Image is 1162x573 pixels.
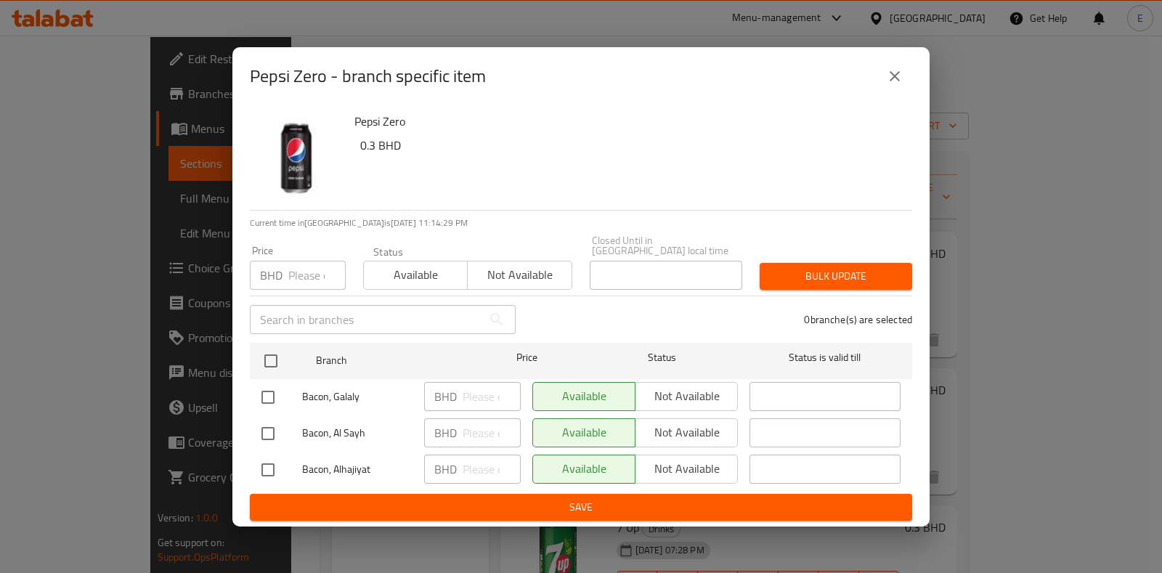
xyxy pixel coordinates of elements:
p: Current time in [GEOGRAPHIC_DATA] is [DATE] 11:14:29 PM [250,216,912,229]
span: Available [370,264,462,285]
button: Available [363,261,468,290]
button: Not available [467,261,572,290]
span: Price [479,349,575,367]
h2: Pepsi Zero - branch specific item [250,65,486,88]
button: close [877,59,912,94]
img: Pepsi Zero [250,111,343,204]
input: Search in branches [250,305,482,334]
span: Bulk update [771,267,901,285]
p: BHD [434,460,457,478]
input: Please enter price [463,455,521,484]
span: Not available [474,264,566,285]
input: Please enter price [463,418,521,447]
p: 0 branche(s) are selected [804,312,912,327]
button: Save [250,494,912,521]
p: BHD [260,267,283,284]
p: BHD [434,424,457,442]
span: Save [261,498,901,516]
span: Status is valid till [749,349,901,367]
span: Branch [316,351,467,370]
input: Please enter price [288,261,346,290]
span: Bacon, Al Sayh [302,424,413,442]
h6: Pepsi Zero [354,111,901,131]
span: Bacon, Galaly [302,388,413,406]
input: Please enter price [463,382,521,411]
span: Status [587,349,738,367]
p: BHD [434,388,457,405]
button: Bulk update [760,263,912,290]
span: Bacon, Alhajiyat [302,460,413,479]
h6: 0.3 BHD [360,135,901,155]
